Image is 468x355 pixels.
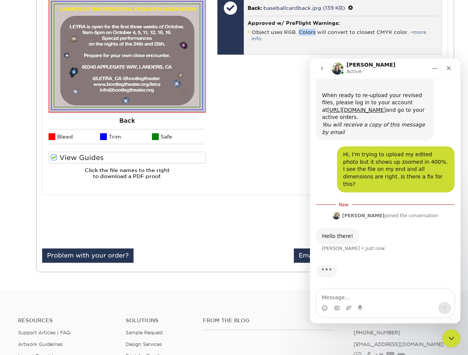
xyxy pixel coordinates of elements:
[354,341,444,347] a: [EMAIL_ADDRESS][DOMAIN_NAME]
[18,317,114,324] h4: Resources
[248,20,438,26] h4: Approved w/ PreFlight Warnings:
[251,29,426,41] a: more info
[263,5,345,11] a: baseballcardback.jpg (139 KB)
[42,248,134,263] a: Problem with your order?
[354,330,400,335] a: [PHONE_NUMBER]
[126,317,191,324] h4: Solutions
[310,58,460,323] iframe: Intercom live chat
[203,317,333,324] h4: From the Blog
[126,330,163,335] a: Sample Request
[49,113,206,129] div: Back
[49,129,100,144] li: Bleed
[100,129,152,144] li: Trim
[248,29,438,42] li: Object uses RGB. Colors will convert to closest CMYK color. -
[49,167,206,186] h6: Click the file names to the right to download a PDF proof.
[294,248,365,263] a: Email Order Details
[442,329,460,347] iframe: Intercom live chat
[126,341,162,347] a: Design Services
[248,5,262,11] span: Back:
[49,152,206,163] label: View Guides
[152,129,204,144] li: Safe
